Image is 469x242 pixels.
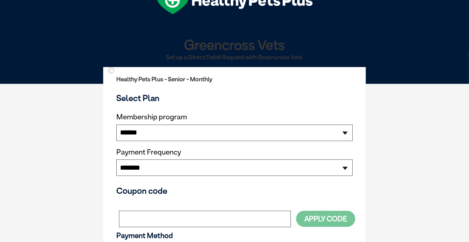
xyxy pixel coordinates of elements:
h2: Set up a Direct Debit Request with Greencross Vets [106,54,363,60]
h3: Payment Method [116,231,353,240]
h3: Coupon code [116,186,353,196]
h2: Healthy Pets Plus - Senior - Monthly [116,76,353,83]
button: Apply Code [296,211,355,227]
label: Payment Frequency [116,148,181,157]
h3: Select Plan [116,93,353,103]
label: Membership program [116,113,353,121]
h1: Greencross Vets [106,37,363,52]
